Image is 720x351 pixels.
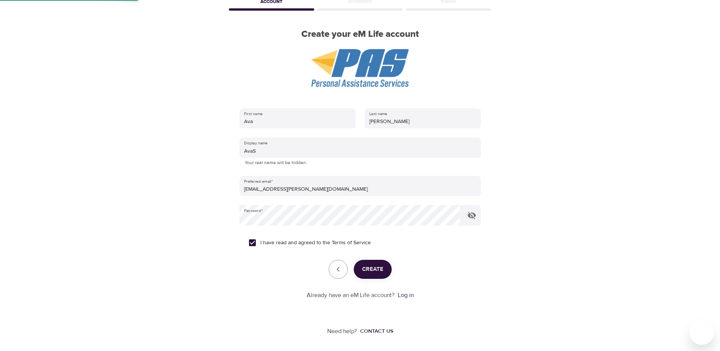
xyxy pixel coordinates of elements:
[327,327,357,336] p: Need help?
[311,49,409,87] img: PAS%20logo.png
[360,327,393,335] div: Contact us
[332,239,371,247] a: Terms of Service
[354,260,392,279] button: Create
[260,239,371,247] span: I have read and agreed to the
[357,327,393,335] a: Contact us
[362,264,383,274] span: Create
[690,321,714,345] iframe: Button to launch messaging window
[227,29,493,40] h2: Create your eM Life account
[398,291,414,299] a: Log in
[307,291,395,300] p: Already have an eM Life account?
[245,159,476,167] p: Your real name will be hidden.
